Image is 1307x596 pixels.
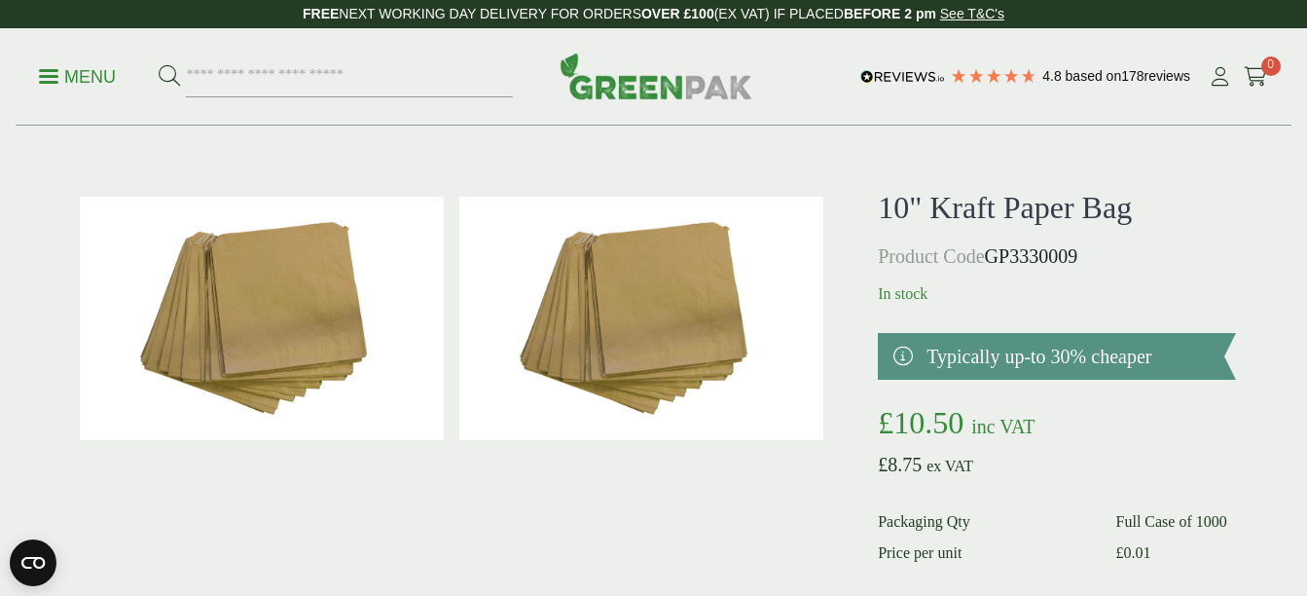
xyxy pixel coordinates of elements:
a: 0 [1244,62,1268,92]
strong: FREE [303,6,339,21]
span: reviews [1144,68,1190,84]
img: 10 [459,197,823,440]
div: 4.78 Stars [950,67,1037,85]
dt: Packaging Qty [878,510,1092,534]
dd: Full Case of 1000 [1116,510,1236,534]
span: 4.8 [1042,68,1065,84]
span: Product Code [878,245,984,267]
a: Menu [39,65,116,85]
strong: OVER £100 [641,6,714,21]
span: 178 [1121,68,1144,84]
img: REVIEWS.io [860,70,945,84]
span: Based on [1066,68,1122,84]
dt: Price per unit [878,541,1092,565]
span: ex VAT [926,458,973,474]
img: GreenPak Supplies [560,53,752,99]
i: Cart [1244,67,1268,87]
p: GP3330009 [878,242,1235,271]
span: inc VAT [971,416,1035,437]
span: £ [1116,544,1124,561]
span: £ [878,405,893,440]
i: My Account [1208,67,1232,87]
bdi: 0.01 [1116,544,1151,561]
span: £ [878,454,888,475]
bdi: 10.50 [878,405,963,440]
p: In stock [878,282,1235,306]
a: See T&C's [940,6,1004,21]
button: Open CMP widget [10,540,56,586]
h1: 10" Kraft Paper Bag [878,189,1235,226]
bdi: 8.75 [878,454,922,475]
p: Menu [39,65,116,89]
strong: BEFORE 2 pm [844,6,936,21]
span: 0 [1261,56,1281,76]
img: 10 [80,197,444,440]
